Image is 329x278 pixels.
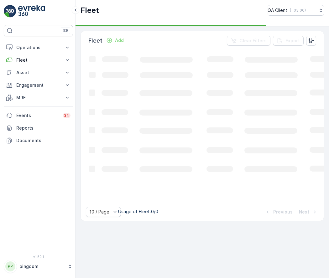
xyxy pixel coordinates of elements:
[273,209,293,215] p: Previous
[4,5,16,18] img: logo
[5,261,15,271] div: PP
[16,137,70,144] p: Documents
[16,125,70,131] p: Reports
[264,208,293,216] button: Previous
[4,91,73,104] button: MRF
[64,113,69,118] p: 34
[62,28,69,33] p: ⌘B
[104,37,126,44] button: Add
[16,95,60,101] p: MRF
[4,134,73,147] a: Documents
[81,5,99,15] p: Fleet
[268,5,324,16] button: QA Client(+03:00)
[268,7,287,13] p: QA Client
[227,36,270,46] button: Clear Filters
[16,69,60,76] p: Asset
[4,122,73,134] a: Reports
[298,208,319,216] button: Next
[299,209,309,215] p: Next
[4,109,73,122] a: Events34
[4,66,73,79] button: Asset
[16,57,60,63] p: Fleet
[285,38,300,44] p: Export
[16,112,59,119] p: Events
[16,44,60,51] p: Operations
[88,36,102,45] p: Fleet
[118,209,158,215] p: Usage of Fleet : 0/0
[4,79,73,91] button: Engagement
[239,38,267,44] p: Clear Filters
[273,36,304,46] button: Export
[4,54,73,66] button: Fleet
[4,260,73,273] button: PPpingdom
[18,5,45,18] img: logo_light-DOdMpM7g.png
[4,255,73,259] span: v 1.50.1
[4,41,73,54] button: Operations
[16,82,60,88] p: Engagement
[115,37,124,44] p: Add
[290,8,306,13] p: ( +03:00 )
[19,263,64,270] p: pingdom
